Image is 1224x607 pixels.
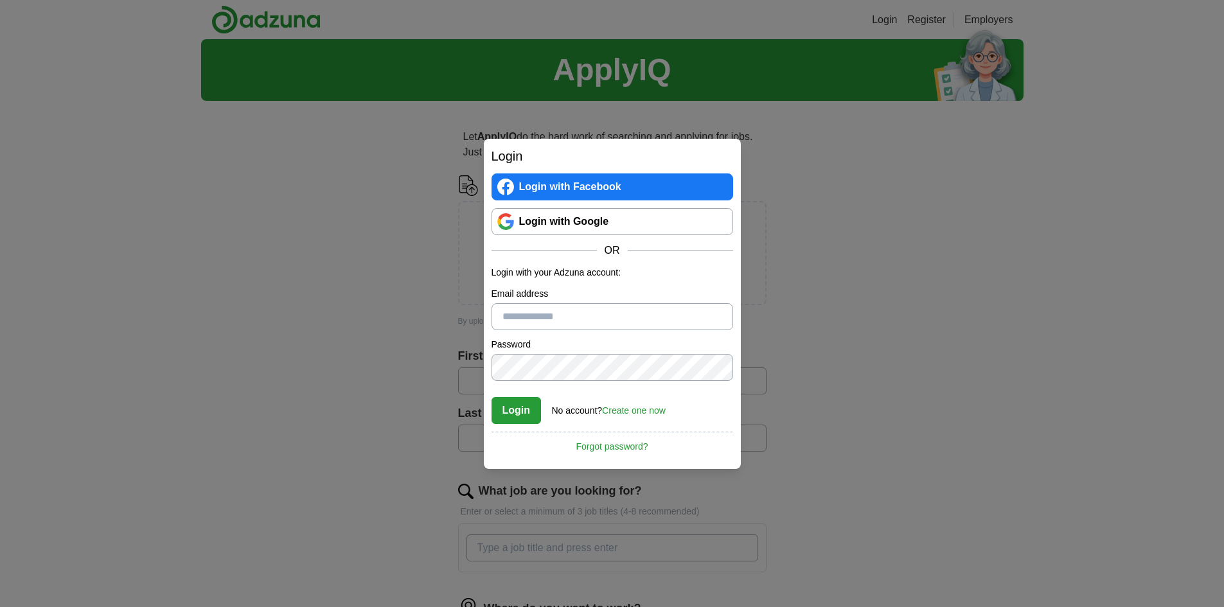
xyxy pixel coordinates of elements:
[492,287,733,301] label: Email address
[492,432,733,453] a: Forgot password?
[602,405,666,416] a: Create one now
[492,266,733,279] p: Login with your Adzuna account:
[552,396,666,418] div: No account?
[597,243,628,258] span: OR
[492,146,733,166] h2: Login
[492,208,733,235] a: Login with Google
[492,397,542,424] button: Login
[492,173,733,200] a: Login with Facebook
[492,338,733,351] label: Password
